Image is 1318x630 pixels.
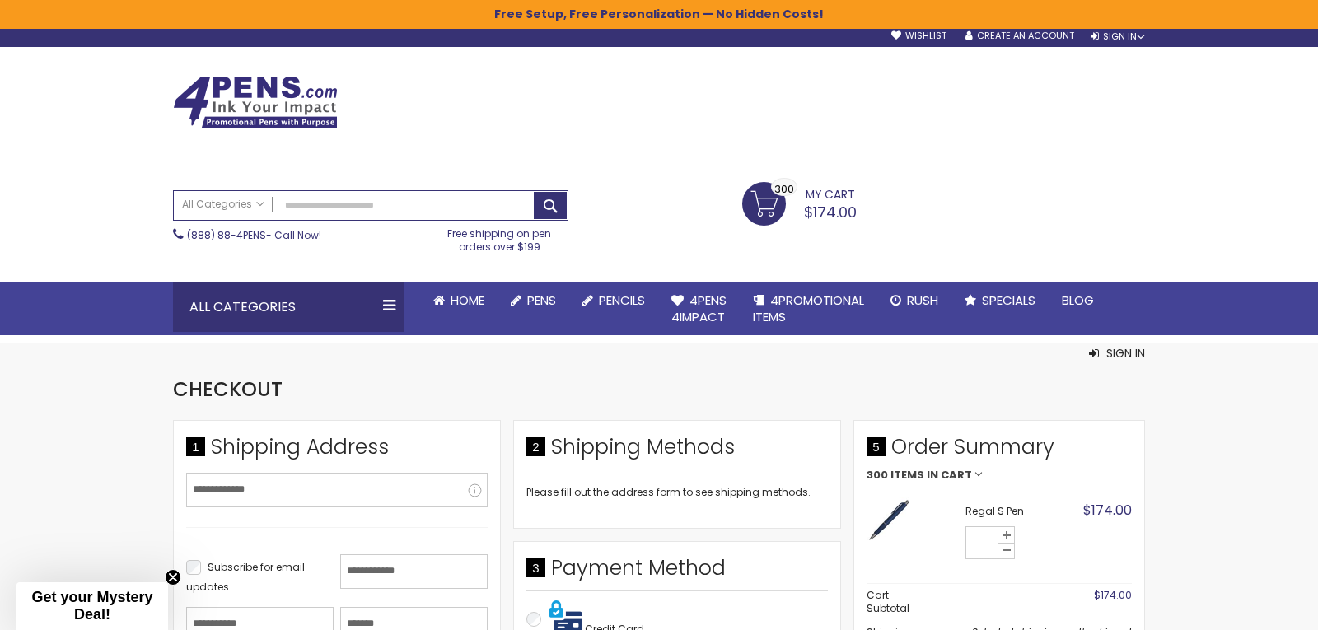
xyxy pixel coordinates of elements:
span: Specials [982,292,1035,309]
span: Items in Cart [890,469,972,481]
span: Checkout [173,376,283,403]
span: $174.00 [804,202,857,222]
a: Blog [1049,282,1107,319]
button: Sign In [1089,345,1145,362]
div: Get your Mystery Deal!Close teaser [16,582,168,630]
span: Home [451,292,484,309]
span: - Call Now! [187,228,321,242]
div: All Categories [173,282,404,332]
span: Subscribe for email updates [186,560,305,594]
span: $174.00 [1083,501,1132,520]
span: 300 [867,469,888,481]
div: Please fill out the address form to see shipping methods. [526,486,828,499]
a: Home [420,282,498,319]
span: 4PROMOTIONAL ITEMS [753,292,864,325]
span: 300 [774,181,794,197]
span: Pencils [599,292,645,309]
div: Payment Method [526,554,828,590]
img: 4Pens Custom Pens and Promotional Products [173,76,338,128]
a: $174.00 300 [742,182,857,223]
a: 4PROMOTIONALITEMS [740,282,877,336]
div: Shipping Methods [526,433,828,469]
span: Get your Mystery Deal! [31,589,152,623]
span: Blog [1062,292,1094,309]
span: Order Summary [867,433,1132,469]
a: Rush [877,282,951,319]
iframe: Google Customer Reviews [1182,586,1318,630]
span: Rush [907,292,938,309]
strong: Regal S Pen [965,505,1055,518]
th: Cart Subtotal [867,584,930,621]
a: All Categories [174,191,273,218]
div: Sign In [1091,30,1145,43]
a: Specials [951,282,1049,319]
span: All Categories [182,198,264,211]
a: Pens [498,282,569,319]
div: Free shipping on pen orders over $199 [431,221,569,254]
a: Wishlist [891,30,946,42]
span: $174.00 [1094,588,1132,602]
span: Sign In [1106,345,1145,362]
span: Pens [527,292,556,309]
a: Pencils [569,282,658,319]
button: Close teaser [165,569,181,586]
a: (888) 88-4PENS [187,228,266,242]
span: 4Pens 4impact [671,292,727,325]
img: Regal S-Blue [867,497,912,543]
a: Create an Account [965,30,1074,42]
a: 4Pens4impact [658,282,740,336]
div: Shipping Address [186,433,488,469]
